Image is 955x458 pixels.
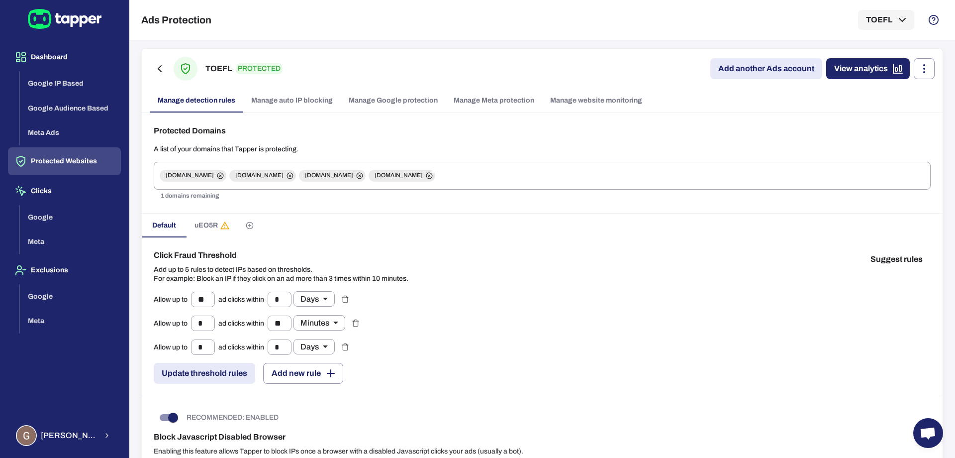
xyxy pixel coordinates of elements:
[8,177,121,205] button: Clicks
[20,96,121,121] button: Google Audience Based
[160,170,226,182] div: [DOMAIN_NAME]
[238,214,262,237] button: Create custom rules
[20,79,121,87] a: Google IP Based
[913,418,943,448] div: Open chat
[263,363,343,384] button: Add new rule
[20,120,121,145] button: Meta Ads
[369,172,429,180] span: [DOMAIN_NAME]
[160,172,220,180] span: [DOMAIN_NAME]
[154,315,345,331] div: Allow up to ad clicks within
[341,89,446,113] a: Manage Google protection
[293,315,345,331] div: Minutes
[446,89,542,113] a: Manage Meta protection
[826,58,910,79] a: View analytics
[154,431,931,443] h6: Block Javascript Disabled Browser
[20,71,121,96] button: Google IP Based
[20,237,121,245] a: Meta
[8,256,121,284] button: Exclusions
[20,309,121,334] button: Meta
[220,221,230,230] svg: Rule set is not assigned to any campaigns, ad accounts or marketing platforms
[20,205,121,230] button: Google
[154,447,931,456] p: Enabling this feature allows Tapper to block IPs once a browser with a disabled Javascript clicks...
[20,291,121,300] a: Google
[243,89,341,113] a: Manage auto IP blocking
[236,63,283,74] p: PROTECTED
[20,229,121,254] button: Meta
[154,265,408,283] p: Add up to 5 rules to detect IPs based on thresholds. For example: Block an IP if they click on an...
[8,186,121,195] a: Clicks
[20,316,121,325] a: Meta
[20,284,121,309] button: Google
[299,170,366,182] div: [DOMAIN_NAME]
[161,191,924,201] p: 1 domains remaining
[299,172,359,180] span: [DOMAIN_NAME]
[152,221,176,230] span: Default
[150,89,243,113] a: Manage detection rules
[8,43,121,71] button: Dashboard
[154,125,931,137] h6: Protected Domains
[20,128,121,136] a: Meta Ads
[858,10,914,30] button: TOEFL
[710,58,822,79] a: Add another Ads account
[20,212,121,221] a: Google
[17,426,36,445] img: Guillaume Lebelle
[369,170,435,182] div: [DOMAIN_NAME]
[8,156,121,165] a: Protected Websites
[229,172,289,180] span: [DOMAIN_NAME]
[542,89,650,113] a: Manage website monitoring
[8,147,121,175] button: Protected Websites
[8,52,121,61] a: Dashboard
[154,145,931,154] p: A list of your domains that Tapper is protecting.
[41,431,97,441] span: [PERSON_NAME] Lebelle
[205,63,232,75] h6: TOEFL
[141,14,211,26] h5: Ads Protection
[154,339,335,355] div: Allow up to ad clicks within
[187,413,279,422] p: RECOMMENDED: ENABLED
[154,291,335,307] div: Allow up to ad clicks within
[194,221,230,230] span: uEO5R
[154,249,408,261] h6: Click Fraud Threshold
[8,421,121,450] button: Guillaume Lebelle[PERSON_NAME] Lebelle
[8,265,121,274] a: Exclusions
[862,249,931,269] button: Suggest rules
[293,291,335,307] div: Days
[293,339,335,354] div: Days
[229,170,296,182] div: [DOMAIN_NAME]
[20,103,121,112] a: Google Audience Based
[154,363,255,384] button: Update threshold rules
